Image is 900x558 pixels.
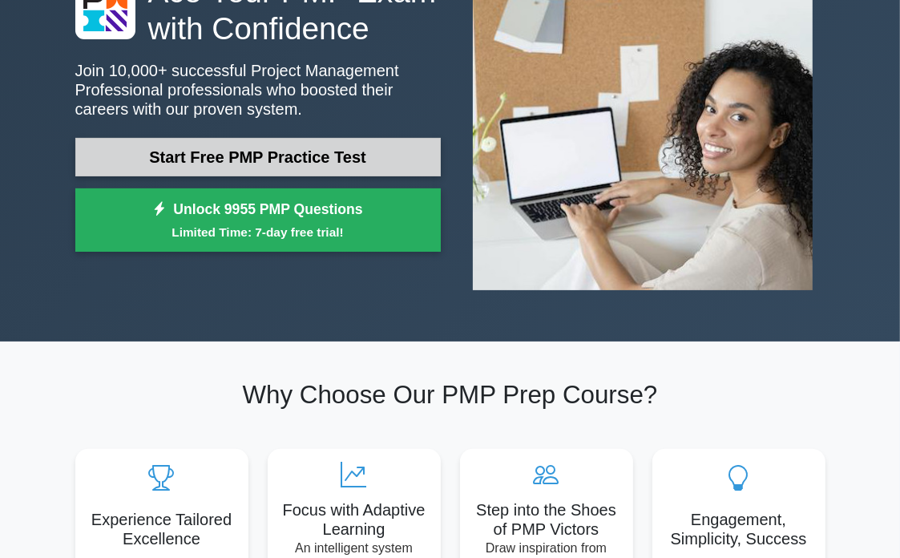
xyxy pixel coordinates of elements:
[75,61,441,119] p: Join 10,000+ successful Project Management Professional professionals who boosted their careers w...
[280,500,428,539] h5: Focus with Adaptive Learning
[75,138,441,176] a: Start Free PMP Practice Test
[95,223,421,241] small: Limited Time: 7-day free trial!
[75,188,441,253] a: Unlock 9955 PMP QuestionsLimited Time: 7-day free trial!
[665,510,813,548] h5: Engagement, Simplicity, Success
[473,500,620,539] h5: Step into the Shoes of PMP Victors
[75,380,825,410] h2: Why Choose Our PMP Prep Course?
[88,510,236,548] h5: Experience Tailored Excellence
